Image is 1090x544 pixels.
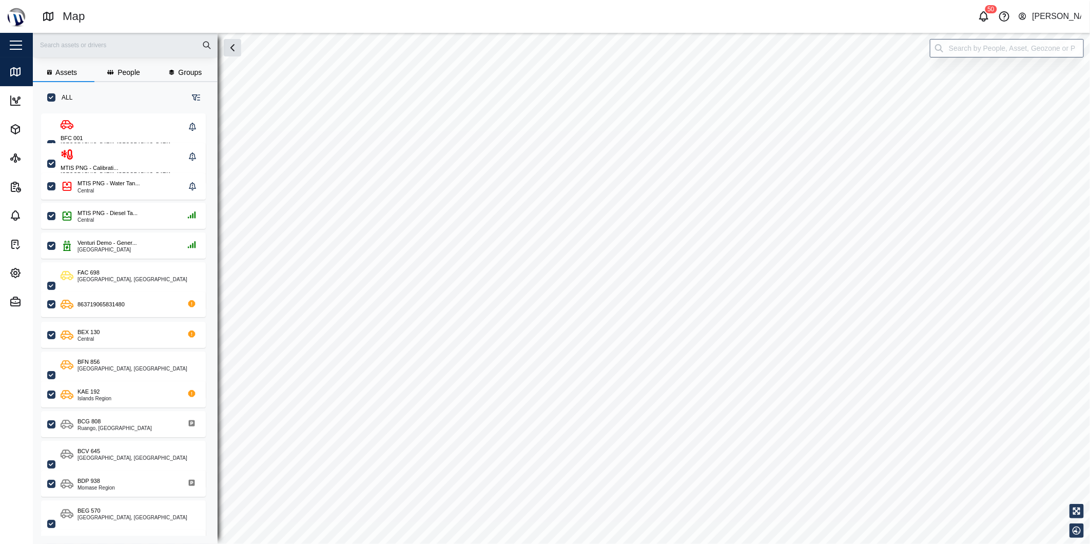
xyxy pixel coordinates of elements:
div: 863719065831480 [77,300,125,309]
div: BDP 938 [77,477,100,485]
div: Assets [27,124,56,135]
input: Search by People, Asset, Geozone or Place [930,39,1084,57]
span: People [118,69,140,76]
div: [GEOGRAPHIC_DATA], [GEOGRAPHIC_DATA] [77,277,187,282]
div: Central [77,218,138,223]
div: MTIS PNG - Calibrati... [61,164,118,172]
div: Admin [27,296,55,307]
img: Main Logo [5,5,28,28]
div: Sites [27,152,51,164]
canvas: Map [33,33,1090,544]
div: Momase Region [77,485,115,491]
div: Venturi Demo - Gener... [77,239,137,247]
label: ALL [55,93,72,102]
div: Settings [27,267,61,279]
div: Map [27,66,49,77]
div: BEG 570 [77,507,101,515]
div: BEX 130 [77,328,100,337]
div: Tasks [27,239,53,250]
div: [PERSON_NAME] [1032,10,1081,23]
div: grid [41,110,217,536]
div: BFN 856 [77,358,100,366]
div: Map [63,8,85,26]
div: [GEOGRAPHIC_DATA], [GEOGRAPHIC_DATA] [77,456,187,461]
div: MTIS PNG - Diesel Ta... [77,209,138,218]
div: MTIS PNG - Water Tan... [77,179,140,188]
span: Assets [55,69,77,76]
div: Alarms [27,210,57,221]
div: Dashboard [27,95,70,106]
div: BCV 645 [77,447,100,456]
div: 50 [985,5,997,13]
button: [PERSON_NAME] [1018,9,1082,24]
div: [GEOGRAPHIC_DATA], [GEOGRAPHIC_DATA] [77,366,187,372]
div: Reports [27,181,60,192]
div: BFC 001 [61,134,83,143]
div: KAE 192 [77,387,100,396]
div: Central [77,337,100,342]
div: Islands Region [77,396,111,401]
div: Central [77,188,140,193]
div: [GEOGRAPHIC_DATA], [GEOGRAPHIC_DATA] [77,515,187,520]
input: Search assets or drivers [39,37,211,53]
div: [GEOGRAPHIC_DATA] [77,247,137,252]
div: FAC 698 [77,268,100,277]
span: Groups [178,69,202,76]
div: Ruango, [GEOGRAPHIC_DATA] [77,426,152,431]
div: BCG 808 [77,417,101,426]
